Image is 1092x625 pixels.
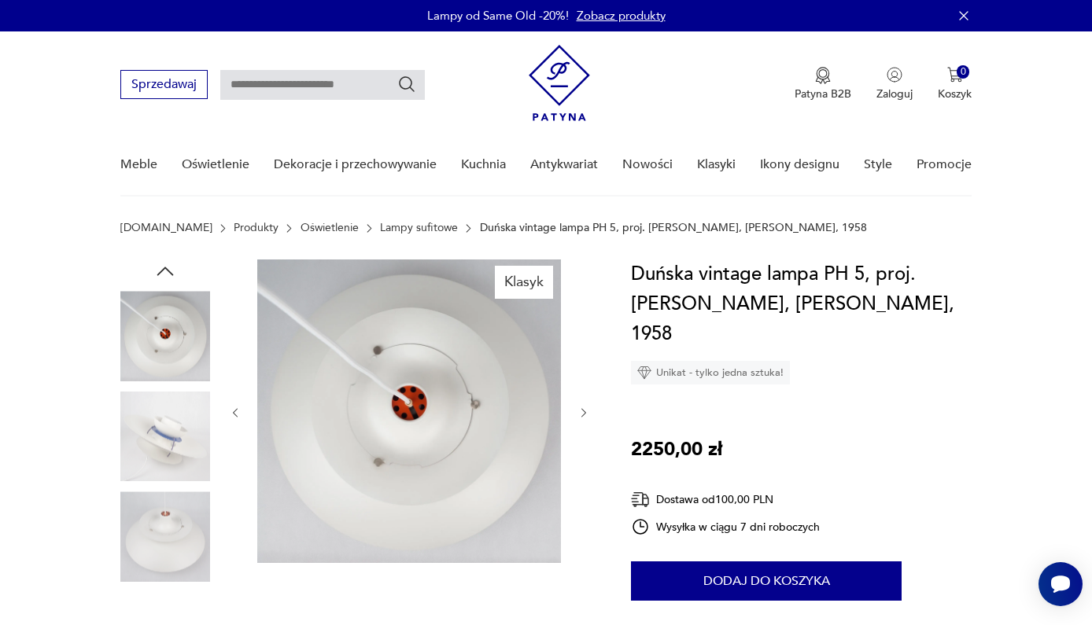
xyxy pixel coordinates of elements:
iframe: Smartsupp widget button [1039,562,1083,606]
div: Dostawa od 100,00 PLN [631,490,820,509]
p: Koszyk [938,86,972,101]
a: Promocje [917,134,972,195]
a: Nowości [622,134,673,195]
p: Lampy od Same Old -20%! [427,8,569,24]
a: Lampy sufitowe [380,222,458,234]
img: Zdjęcie produktu Duńska vintage lampa PH 5, proj. Poul Henningsen, Louis Poulsen, 1958 [257,259,561,563]
a: Oświetlenie [301,222,359,234]
div: Wysyłka w ciągu 7 dni roboczych [631,517,820,536]
img: Ikona medalu [815,67,831,84]
a: Produkty [234,222,279,234]
a: Antykwariat [530,134,598,195]
button: Dodaj do koszyka [631,561,902,601]
a: Ikony designu [760,134,839,195]
button: Sprzedawaj [120,70,208,99]
img: Ikona diamentu [637,366,651,380]
img: Ikonka użytkownika [887,67,902,83]
img: Ikona koszyka [947,67,963,83]
div: 0 [957,65,970,79]
img: Ikona dostawy [631,490,650,509]
button: Zaloguj [876,67,913,101]
a: Dekoracje i przechowywanie [274,134,437,195]
p: 2250,00 zł [631,435,722,465]
a: [DOMAIN_NAME] [120,222,212,234]
button: 0Koszyk [938,67,972,101]
p: Duńska vintage lampa PH 5, proj. [PERSON_NAME], [PERSON_NAME], 1958 [480,222,867,234]
a: Ikona medaluPatyna B2B [795,67,851,101]
img: Zdjęcie produktu Duńska vintage lampa PH 5, proj. Poul Henningsen, Louis Poulsen, 1958 [120,291,210,381]
a: Style [864,134,892,195]
div: Unikat - tylko jedna sztuka! [631,361,790,384]
p: Zaloguj [876,86,913,101]
a: Klasyki [697,134,736,195]
img: Patyna - sklep z meblami i dekoracjami vintage [529,45,590,121]
a: Kuchnia [461,134,506,195]
a: Meble [120,134,157,195]
h1: Duńska vintage lampa PH 5, proj. [PERSON_NAME], [PERSON_NAME], 1958 [631,259,972,349]
a: Zobacz produkty [577,8,666,24]
button: Szukaj [397,75,416,94]
a: Oświetlenie [182,134,249,195]
img: Zdjęcie produktu Duńska vintage lampa PH 5, proj. Poul Henningsen, Louis Poulsen, 1958 [120,491,210,581]
div: Klasyk [495,266,553,299]
img: Zdjęcie produktu Duńska vintage lampa PH 5, proj. Poul Henningsen, Louis Poulsen, 1958 [120,392,210,481]
button: Patyna B2B [795,67,851,101]
p: Patyna B2B [795,86,851,101]
a: Sprzedawaj [120,80,208,91]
